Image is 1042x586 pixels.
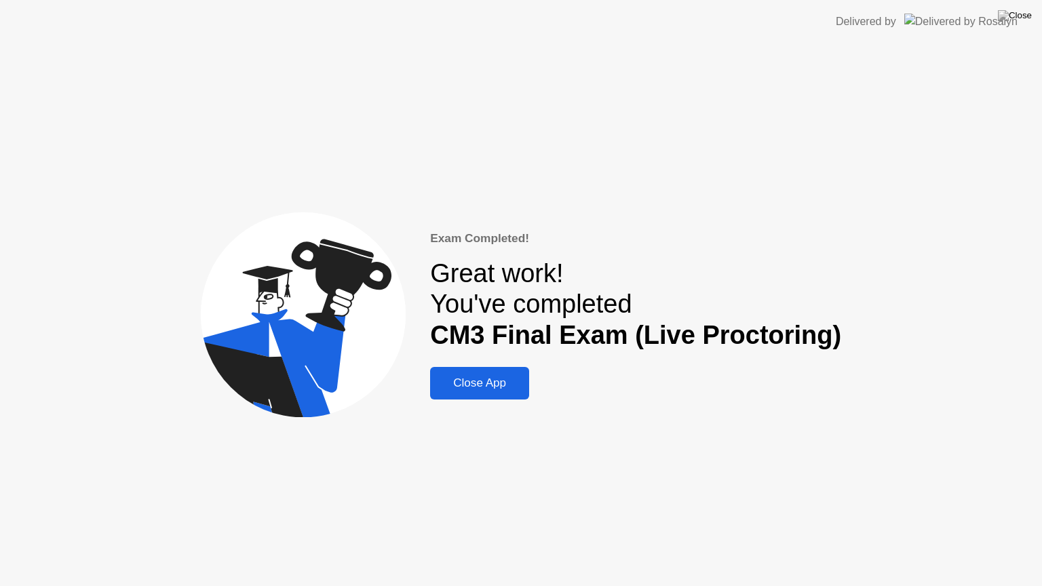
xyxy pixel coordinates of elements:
div: Exam Completed! [430,230,841,248]
img: Delivered by Rosalyn [904,14,1018,29]
div: Close App [434,376,525,390]
b: CM3 Final Exam (Live Proctoring) [430,321,841,349]
div: Great work! You've completed [430,258,841,351]
img: Close [998,10,1032,21]
button: Close App [430,367,529,399]
div: Delivered by [836,14,896,30]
